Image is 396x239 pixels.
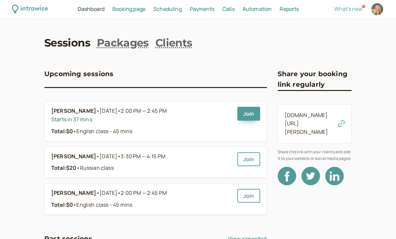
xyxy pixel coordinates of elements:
[237,189,260,203] a: Join
[51,189,232,209] a: [PERSON_NAME]•[DATE]•2:00 PM — 2:45 PMTotal:$0•English class - 45 mins
[99,189,167,197] span: [DATE]
[51,189,96,197] b: [PERSON_NAME]
[44,69,113,79] h3: Upcoming sessions
[96,189,99,197] span: •
[73,128,132,135] span: English class - 45 mins
[78,5,104,13] span: Dashboard
[121,153,165,160] span: 3:30 PM — 4:15 PM
[370,2,384,16] a: Account
[237,152,260,166] a: Join
[153,5,182,14] a: Scheduling
[334,5,362,13] span: What's new
[51,164,76,171] strong: Total: $20
[51,201,73,208] strong: Total: $0
[280,5,299,13] span: Reports
[44,36,90,50] a: Sessions
[117,153,121,160] span: •
[117,107,121,114] span: •
[73,201,76,208] span: •
[12,4,48,14] a: introwise
[222,5,235,14] a: Calls
[76,164,113,171] span: Russian class
[155,36,192,50] a: Clients
[51,115,232,124] div: Starts in 37 mins
[237,107,260,121] a: Join
[117,189,121,196] span: •
[363,207,396,239] iframe: Chat Widget
[334,6,362,12] button: What's new
[96,107,99,115] span: •
[153,5,182,13] span: Scheduling
[278,149,352,162] span: Share this link with your clients and add it to your website or social media pages
[97,36,149,50] a: Packages
[280,5,299,14] a: Reports
[51,128,73,135] strong: Total: $0
[190,5,215,14] a: Payments
[285,111,328,136] a: [DOMAIN_NAME][URL][PERSON_NAME]
[51,152,96,161] b: [PERSON_NAME]
[243,5,272,13] span: Automation
[278,69,352,90] h3: Share your booking link regularly
[96,152,99,161] span: •
[243,5,272,14] a: Automation
[222,5,235,13] span: Calls
[51,107,96,115] b: [PERSON_NAME]
[51,152,232,173] a: [PERSON_NAME]•[DATE]•3:30 PM — 4:15 PMTotal:$20•Russian class
[112,5,145,13] span: Booking page
[73,201,132,208] span: English class - 45 mins
[190,5,215,13] span: Payments
[51,107,232,136] a: [PERSON_NAME]•[DATE]•2:00 PM — 2:45 PMStarts in 37 minsTotal:$0•English class - 45 mins
[112,5,145,14] a: Booking page
[78,5,104,14] a: Dashboard
[73,128,76,135] span: •
[99,152,165,161] span: [DATE]
[121,189,167,196] span: 2:00 PM — 2:45 PM
[76,164,80,171] span: •
[20,4,48,14] div: introwise
[121,107,167,114] span: 2:00 PM — 2:45 PM
[99,107,167,115] span: [DATE]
